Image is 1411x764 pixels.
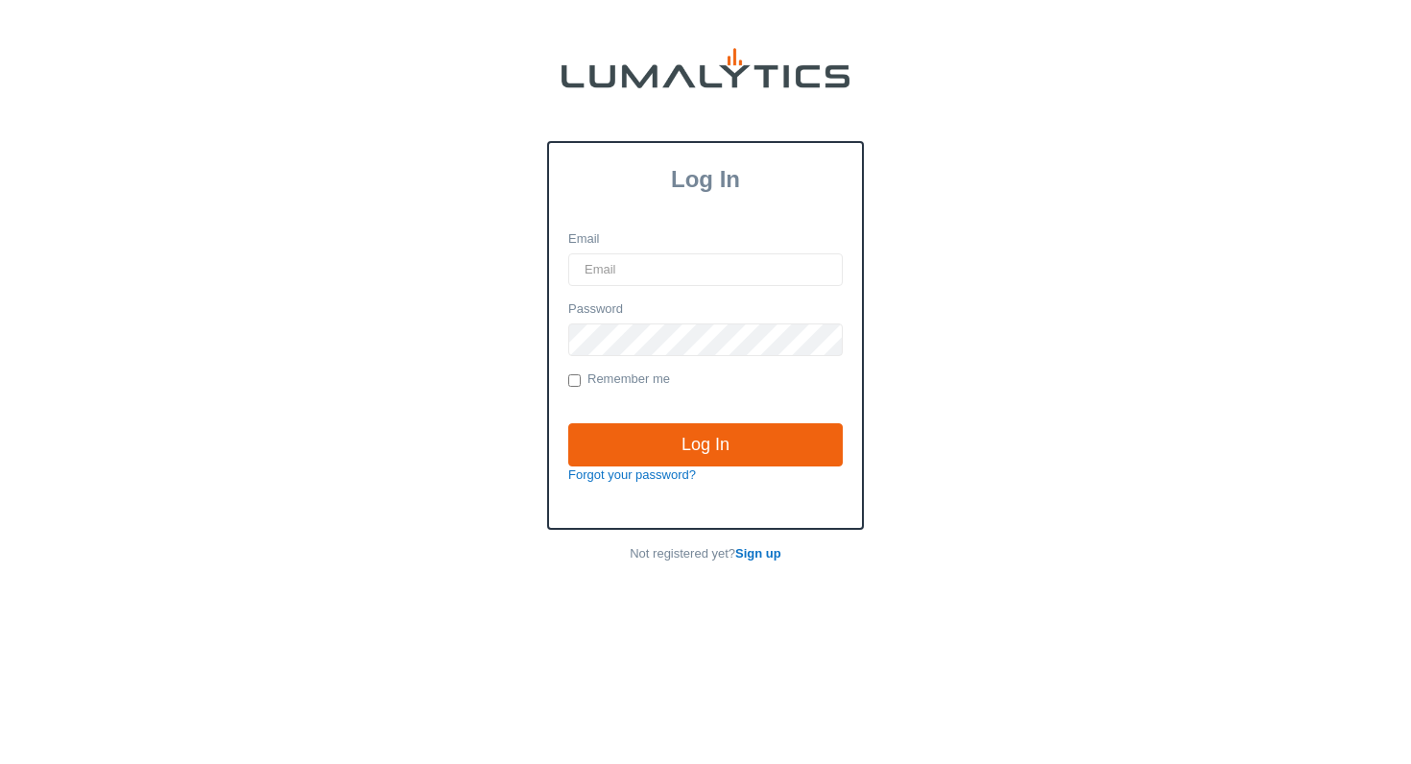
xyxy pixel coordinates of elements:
[562,48,849,88] img: lumalytics-black-e9b537c871f77d9ce8d3a6940f85695cd68c596e3f819dc492052d1098752254.png
[568,374,581,387] input: Remember me
[568,370,670,390] label: Remember me
[549,166,862,193] h3: Log In
[547,545,864,563] p: Not registered yet?
[568,230,600,249] label: Email
[568,253,843,286] input: Email
[568,300,623,319] label: Password
[568,467,696,482] a: Forgot your password?
[735,546,781,561] a: Sign up
[568,423,843,467] input: Log In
